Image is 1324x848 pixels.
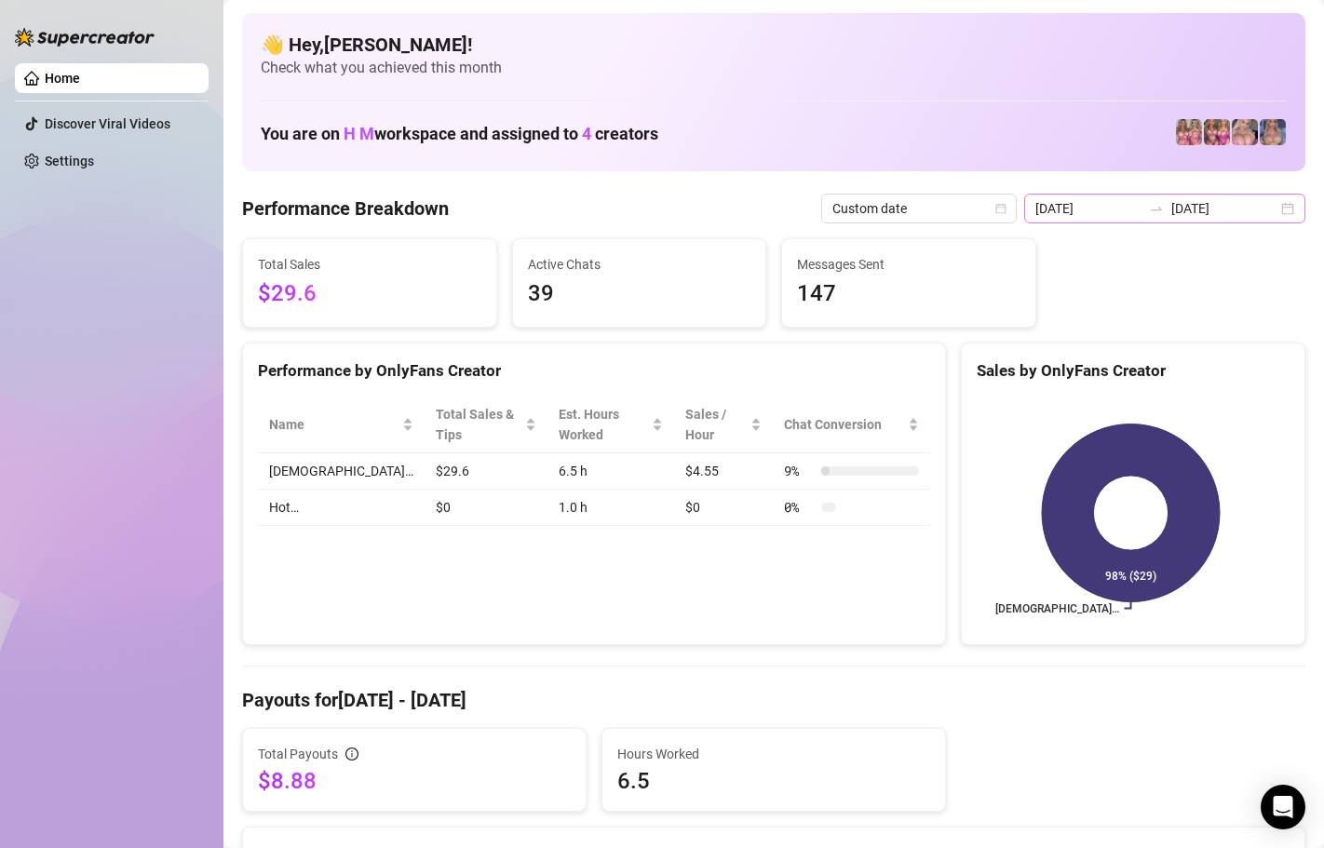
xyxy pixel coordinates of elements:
span: Active Chats [528,254,751,275]
a: Settings [45,154,94,168]
span: Chat Conversion [784,414,904,435]
div: Est. Hours Worked [559,404,648,445]
span: $8.88 [258,766,571,796]
td: $0 [674,490,773,526]
span: swap-right [1149,201,1164,216]
div: Open Intercom Messenger [1261,785,1305,829]
span: Name [269,414,399,435]
a: Discover Viral Videos [45,116,170,131]
span: Messages Sent [797,254,1020,275]
span: Total Sales & Tips [436,404,521,445]
input: End date [1171,198,1277,219]
span: Check what you achieved this month [261,58,1287,78]
span: 147 [797,276,1020,312]
h4: 👋 Hey, [PERSON_NAME] ! [261,32,1287,58]
h4: Payouts for [DATE] - [DATE] [242,687,1305,713]
img: hotmomsvip [1176,119,1202,145]
h4: Performance Breakdown [242,195,449,222]
a: Home [45,71,80,86]
td: $0 [425,490,547,526]
span: 4 [582,124,591,143]
th: Sales / Hour [674,397,773,453]
span: Total Sales [258,254,481,275]
span: 39 [528,276,751,312]
img: lilybigboobvip [1232,119,1258,145]
th: Chat Conversion [773,397,930,453]
td: 1.0 h [547,490,674,526]
td: Hot… [258,490,425,526]
span: H M [344,124,374,143]
div: Performance by OnlyFans Creator [258,358,930,384]
span: to [1149,201,1164,216]
td: $4.55 [674,453,773,490]
img: lilybigboobs [1260,119,1286,145]
span: 9 % [784,461,814,481]
span: 0 % [784,497,814,518]
img: hotmomlove [1204,119,1230,145]
span: info-circle [345,747,358,761]
text: [DEMOGRAPHIC_DATA]… [995,602,1119,615]
h1: You are on workspace and assigned to creators [261,124,658,144]
td: 6.5 h [547,453,674,490]
td: [DEMOGRAPHIC_DATA]… [258,453,425,490]
span: $29.6 [258,276,481,312]
span: 6.5 [617,766,930,796]
span: Hours Worked [617,744,930,764]
span: Custom date [832,195,1006,222]
td: $29.6 [425,453,547,490]
div: Sales by OnlyFans Creator [977,358,1290,384]
span: Total Payouts [258,744,338,764]
input: Start date [1035,198,1142,219]
th: Name [258,397,425,453]
th: Total Sales & Tips [425,397,547,453]
span: calendar [995,203,1007,214]
img: logo-BBDzfeDw.svg [15,28,155,47]
span: Sales / Hour [685,404,747,445]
